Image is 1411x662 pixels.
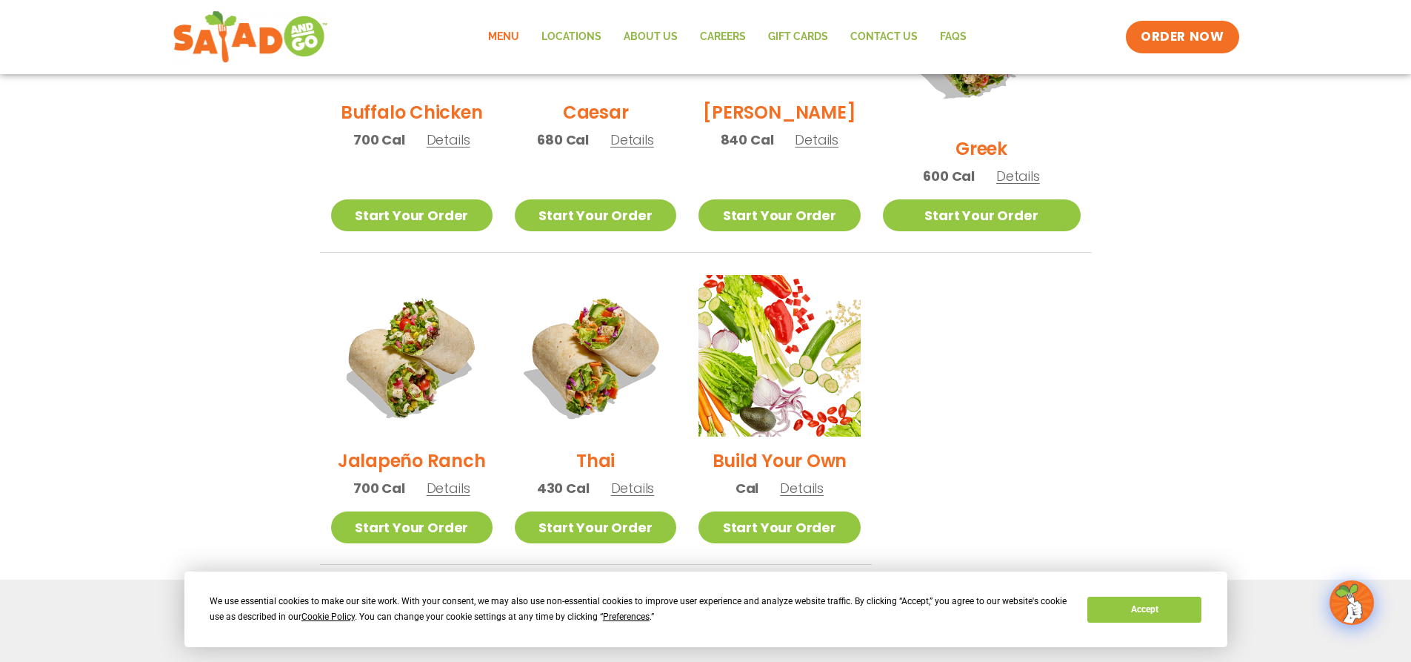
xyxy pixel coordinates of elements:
img: Product photo for Build Your Own [698,275,860,437]
a: Start Your Order [883,199,1081,231]
div: Cookie Consent Prompt [184,572,1227,647]
span: Details [795,130,838,149]
div: We use essential cookies to make our site work. With your consent, we may also use non-essential ... [210,594,1070,625]
img: Product photo for Jalapeño Ranch Wrap [331,275,493,437]
span: 840 Cal [721,130,774,150]
span: 700 Cal [353,130,405,150]
h2: Jalapeño Ranch [338,448,486,474]
span: Details [427,130,470,149]
a: Start Your Order [331,512,493,543]
h2: Build Your Own [713,448,847,474]
nav: Menu [477,20,978,54]
a: Careers [689,20,757,54]
span: 700 Cal [353,478,405,498]
h2: Greek [955,136,1007,162]
span: 680 Cal [537,130,589,150]
span: 430 Cal [537,478,590,498]
span: Cookie Policy [301,612,355,622]
img: Product photo for Thai Wrap [515,275,676,437]
a: Start Your Order [515,199,676,231]
span: Cal [735,478,758,498]
a: Menu [477,20,530,54]
a: Start Your Order [698,199,860,231]
span: Details [780,479,824,497]
img: wpChatIcon [1331,582,1372,623]
span: Preferences [603,612,650,622]
a: FAQs [929,20,978,54]
a: GIFT CARDS [757,20,839,54]
span: 600 Cal [923,166,975,186]
span: Details [610,130,654,149]
h2: Thai [576,448,615,474]
a: Locations [530,20,613,54]
span: Details [427,479,470,497]
a: Start Your Order [331,199,493,231]
a: About Us [613,20,689,54]
a: Start Your Order [698,512,860,543]
button: Accept [1087,597,1201,623]
span: Details [611,479,655,497]
h2: [PERSON_NAME] [703,99,855,125]
span: ORDER NOW [1141,28,1224,46]
img: new-SAG-logo-768×292 [173,7,329,67]
a: Contact Us [839,20,929,54]
h2: Caesar [563,99,629,125]
a: Start Your Order [515,512,676,543]
h2: Buffalo Chicken [341,99,482,125]
a: ORDER NOW [1126,21,1238,53]
span: Details [996,167,1040,185]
